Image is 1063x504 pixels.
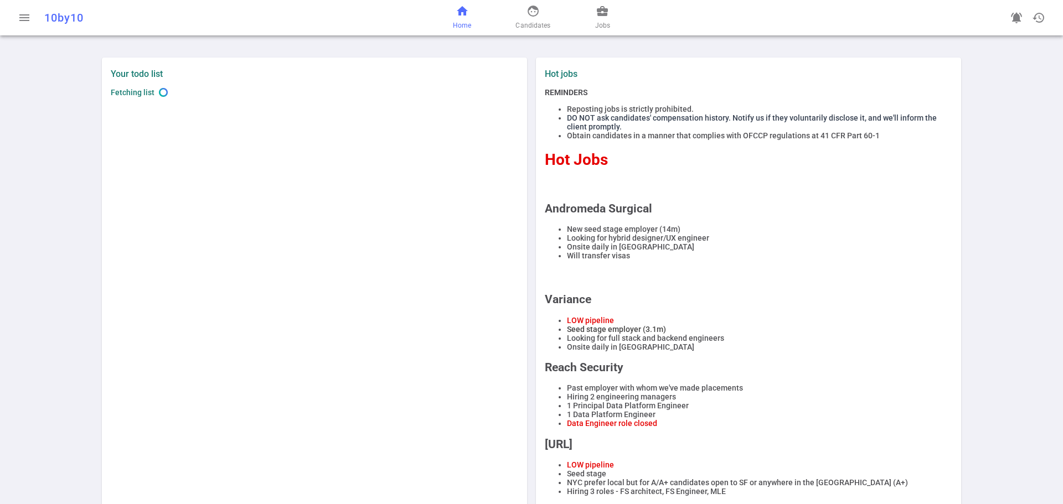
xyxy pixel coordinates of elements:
li: Will transfer visas [567,251,952,260]
li: NYC prefer local but for A/A+ candidates open to SF or anywhere in the [GEOGRAPHIC_DATA] (A+) [567,478,952,487]
button: Open history [1028,7,1050,29]
span: Candidates [515,20,550,31]
a: Go to see announcements [1005,7,1028,29]
li: 1 Principal Data Platform Engineer [567,401,952,410]
h2: [URL] [545,438,952,451]
button: Open menu [13,7,35,29]
label: Hot jobs [545,69,744,79]
strong: REMINDERS [545,88,588,97]
a: Home [453,4,471,31]
span: Data Engineer role closed [567,419,657,428]
li: Onsite daily in [GEOGRAPHIC_DATA] [567,242,952,251]
span: home [456,4,469,18]
li: Reposting jobs is strictly prohibited. [567,105,952,113]
div: 10by10 [44,11,350,24]
li: Past employer with whom we've made placements [567,383,952,392]
li: 1 Data Platform Engineer [567,410,952,419]
span: history [1032,11,1045,24]
li: Hiring 3 roles - FS architect, FS Engineer, MLE [567,487,952,496]
span: notifications_active [1010,11,1023,24]
li: Hiring 2 engineering managers [567,392,952,401]
span: menu [18,11,31,24]
li: Looking for hybrid designer/UX engineer [567,233,952,242]
span: face [527,4,540,18]
span: business_center [596,4,609,18]
h2: Andromeda Surgical [545,202,952,215]
li: New seed stage employer (14m) [567,225,952,233]
h2: Reach Security [545,361,952,374]
li: Looking for full stack and backend engineers [567,334,952,342]
span: DO NOT ask candidates' compensation history. Notify us if they voluntarily disclose it, and we'll... [567,113,937,131]
li: Onsite daily in [GEOGRAPHIC_DATA] [567,342,952,351]
h2: Variance [545,293,952,306]
span: Seed stage employer (3.1m) [567,325,666,334]
label: Your todo list [111,69,518,79]
a: Candidates [515,4,550,31]
li: Seed stage [567,469,952,478]
span: LOW pipeline [567,316,614,325]
span: LOW pipeline [567,460,614,469]
li: Obtain candidates in a manner that complies with OFCCP regulations at 41 CFR Part 60-1 [567,131,952,140]
a: Jobs [595,4,610,31]
span: Hot Jobs [545,150,608,169]
span: Home [453,20,471,31]
span: Fetching list [111,88,154,97]
span: Jobs [595,20,610,31]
